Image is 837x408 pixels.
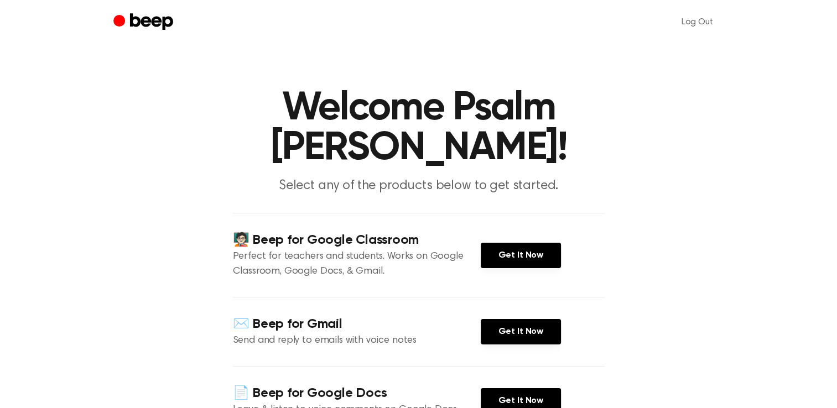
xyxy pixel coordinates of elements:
[136,88,702,168] h1: Welcome Psalm [PERSON_NAME]!
[233,231,481,249] h4: 🧑🏻‍🏫 Beep for Google Classroom
[233,384,481,402] h4: 📄 Beep for Google Docs
[233,315,481,333] h4: ✉️ Beep for Gmail
[481,243,561,268] a: Get It Now
[233,249,481,279] p: Perfect for teachers and students. Works on Google Classroom, Google Docs, & Gmail.
[113,12,176,33] a: Beep
[233,333,481,348] p: Send and reply to emails with voice notes
[206,177,631,195] p: Select any of the products below to get started.
[481,319,561,344] a: Get It Now
[670,9,724,35] a: Log Out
